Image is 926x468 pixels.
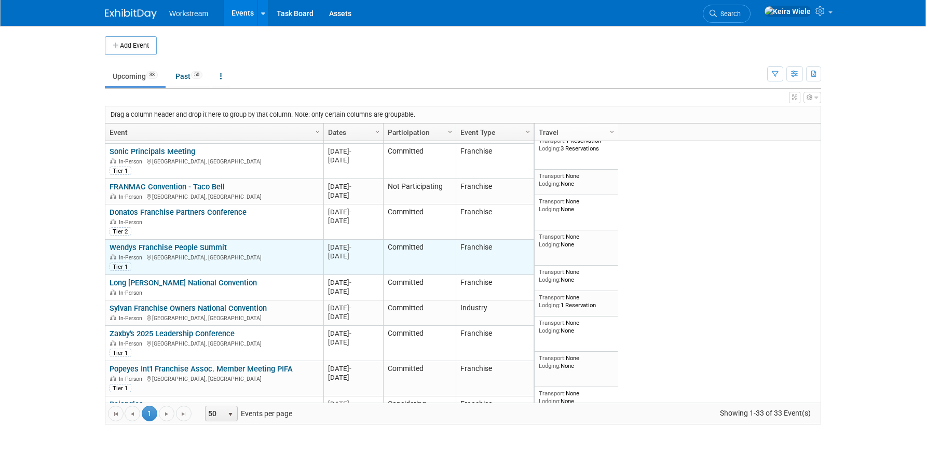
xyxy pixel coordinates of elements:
div: [DATE] [328,147,378,156]
span: Lodging: [539,276,561,283]
img: In-Person Event [110,219,116,224]
span: Transport: [539,294,566,301]
span: Lodging: [539,180,561,187]
td: Franchise [456,204,534,240]
a: Column Settings [445,123,456,139]
div: None None [539,390,614,405]
span: Transport: [539,268,566,276]
div: [GEOGRAPHIC_DATA], [GEOGRAPHIC_DATA] [110,157,319,166]
td: Franchise [456,240,534,275]
a: Popeyes Int'l Franchise Assoc. Member Meeting PIFA [110,364,293,374]
td: Not Participating [383,179,456,204]
img: Keira Wiele [764,6,811,17]
div: [DATE] [328,329,378,338]
span: Transport: [539,172,566,180]
span: Lodging: [539,327,561,334]
a: Participation [388,123,449,141]
span: - [349,329,351,337]
span: In-Person [119,158,145,165]
span: - [349,400,351,408]
div: None None [539,233,614,248]
span: Search [717,10,741,18]
img: In-Person Event [110,194,116,199]
span: Lodging: [539,397,561,405]
div: [DATE] [328,287,378,296]
a: Dates [328,123,376,141]
td: Committed [383,300,456,326]
img: In-Person Event [110,158,116,163]
div: [DATE] [328,312,378,321]
span: Events per page [192,406,303,421]
div: [DATE] [328,156,378,164]
div: [DATE] [328,252,378,260]
td: Committed [383,275,456,300]
td: Franchise [456,361,534,396]
td: Franchise [456,275,534,300]
div: [DATE] [328,338,378,347]
a: Column Settings [607,123,618,139]
div: [DATE] [328,304,378,312]
span: select [226,410,235,419]
a: Column Settings [523,123,534,139]
a: Go to the last page [176,406,192,421]
span: 50 [206,406,223,421]
span: Workstream [169,9,208,18]
div: [GEOGRAPHIC_DATA], [GEOGRAPHIC_DATA] [110,253,319,261]
div: [GEOGRAPHIC_DATA], [GEOGRAPHIC_DATA] [110,374,319,383]
div: None None [539,354,614,369]
div: [DATE] [328,191,378,200]
td: Industry [456,300,534,326]
img: In-Person Event [110,290,116,295]
a: Donatos Franchise Partners Conference [110,208,247,217]
span: Go to the first page [112,410,120,418]
a: Go to the next page [159,406,174,421]
span: 1 [142,406,157,421]
span: In-Person [119,340,145,347]
a: Column Settings [312,123,324,139]
td: Committed [383,204,456,240]
span: Lodging: [539,301,561,309]
td: Committed [383,144,456,179]
div: [DATE] [328,216,378,225]
div: Tier 1 [110,349,131,357]
td: Franchise [456,326,534,361]
span: - [349,304,351,312]
span: Showing 1-33 of 33 Event(s) [711,406,821,420]
a: Travel [539,123,611,141]
span: In-Person [119,254,145,261]
a: Long [PERSON_NAME] National Convention [110,278,257,287]
div: Tier 2 [110,227,131,236]
span: Column Settings [373,128,382,136]
a: Go to the previous page [125,406,140,421]
button: Add Event [105,36,157,55]
span: Go to the next page [162,410,171,418]
span: In-Person [119,315,145,322]
span: Transport: [539,137,566,144]
span: - [349,279,351,286]
td: Considering [383,396,456,432]
a: Column Settings [372,123,384,139]
div: [DATE] [328,182,378,191]
div: Tier 1 [110,263,131,271]
div: 1 Reservation 3 Reservations [539,137,614,152]
div: None 1 Reservation [539,294,614,309]
span: Lodging: [539,241,561,248]
a: Bojangles [110,400,143,409]
div: None None [539,268,614,283]
div: [GEOGRAPHIC_DATA], [GEOGRAPHIC_DATA] [110,192,319,201]
a: Go to the first page [108,406,124,421]
a: Sonic Principals Meeting [110,147,195,156]
div: [DATE] [328,364,378,373]
span: Column Settings [524,128,532,136]
span: Transport: [539,233,566,240]
a: Sylvan Franchise Owners National Convention [110,304,267,313]
a: FRANMAC Convention - Taco Bell [110,182,225,191]
a: Search [703,5,751,23]
td: Franchise [456,396,534,432]
td: Committed [383,240,456,275]
span: In-Person [119,219,145,226]
span: In-Person [119,290,145,296]
td: Committed [383,326,456,361]
span: Go to the previous page [128,410,137,418]
a: Event Type [460,123,527,141]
